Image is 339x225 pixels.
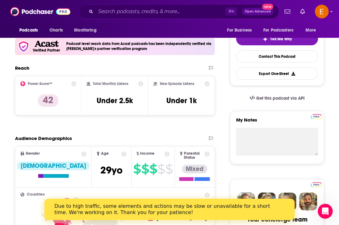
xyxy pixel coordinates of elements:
a: Show notifications dropdown [298,6,307,17]
div: Search podcasts, credits, & more... [78,4,279,19]
span: Countries [27,192,45,197]
iframe: Intercom live chat banner [44,199,295,220]
img: Acast [34,41,58,47]
h2: Audience Demographics [15,135,72,141]
span: Gender [26,152,40,156]
div: [DEMOGRAPHIC_DATA] [17,162,90,170]
img: Barbara Profile [258,192,276,211]
iframe: Intercom live chat [318,204,333,219]
span: Parental Status [184,152,203,160]
input: Search podcasts, credits, & more... [96,7,225,17]
a: Charts [45,24,67,36]
span: Monitoring [74,26,96,35]
button: Export One-Sheet [236,67,318,80]
h2: Power Score™ [28,82,52,86]
h4: Podcast level reach data from Acast podcasts has been independently verified via [PERSON_NAME]'s ... [66,42,212,51]
img: Podchaser Pro [311,182,322,187]
img: Podchaser Pro [311,114,322,119]
span: $ [165,164,173,174]
span: Get this podcast via API [256,96,305,101]
img: Podchaser - Follow, Share and Rate Podcasts [10,6,70,17]
span: Income [140,152,154,156]
span: New [262,4,273,10]
span: $ [149,164,157,174]
a: Contact This Podcast [236,50,318,62]
span: Charts [49,26,63,35]
span: Logged in as emilymorris [315,5,329,18]
a: Pro website [311,181,322,187]
span: $ [141,164,149,174]
button: Show profile menu [315,5,329,18]
img: Jon Profile [299,192,317,211]
h2: New Episode Listens [160,82,194,86]
img: Sydney Profile [237,192,255,211]
button: open menu [70,24,104,36]
span: $ [158,164,165,174]
button: open menu [223,24,260,36]
label: My Notes [236,117,318,128]
button: open menu [301,24,324,36]
span: 29 yo [100,164,123,176]
a: Pro website [311,113,322,119]
a: Get this podcast via API [245,91,310,106]
button: Open AdvancedNew [242,8,274,15]
button: open menu [15,24,46,36]
span: Open Advanced [245,10,271,13]
h5: Verified Partner [33,48,60,52]
h3: Under 1k [166,96,197,105]
img: Jules Profile [278,192,296,211]
a: Show notifications dropdown [282,6,293,17]
img: User Profile [315,5,329,18]
h2: Total Monthly Listens [93,82,128,86]
span: For Podcasters [263,26,293,35]
p: 42 [38,94,58,107]
img: verfied icon [18,40,30,52]
span: Podcasts [19,26,38,35]
span: ⌘ K [225,7,237,16]
span: For Business [227,26,252,35]
h2: Reach [15,65,29,71]
span: Age [101,152,109,156]
span: More [306,26,316,35]
span: Tell Me Why [270,37,292,42]
h3: Under 2.5k [97,96,133,105]
span: $ [133,164,141,174]
button: open menu [259,24,302,36]
button: tell me why sparkleTell Me Why [236,32,318,45]
img: tell me why sparkle [263,37,268,42]
div: Mixed [182,165,207,173]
